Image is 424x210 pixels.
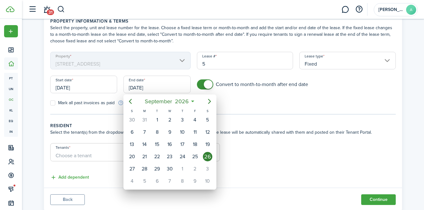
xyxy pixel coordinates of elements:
[165,152,175,161] div: Wednesday, September 23, 2026
[165,176,175,186] div: Wednesday, October 7, 2026
[203,164,212,174] div: Saturday, October 3, 2026
[153,164,162,174] div: Tuesday, September 29, 2026
[165,127,175,137] div: Wednesday, September 9, 2026
[153,176,162,186] div: Tuesday, October 6, 2026
[190,164,200,174] div: Friday, October 2, 2026
[203,127,212,137] div: Saturday, September 12, 2026
[143,96,173,107] span: September
[140,176,149,186] div: Monday, October 5, 2026
[178,127,187,137] div: Thursday, September 10, 2026
[165,115,175,125] div: Wednesday, September 2, 2026
[165,140,175,149] div: Wednesday, September 16, 2026
[173,96,190,107] span: 2026
[127,176,137,186] div: Sunday, October 4, 2026
[203,176,212,186] div: Saturday, October 10, 2026
[178,164,187,174] div: Thursday, October 1, 2026
[178,115,187,125] div: Thursday, September 3, 2026
[140,140,149,149] div: Monday, September 14, 2026
[203,140,212,149] div: Saturday, September 19, 2026
[153,127,162,137] div: Tuesday, September 8, 2026
[153,115,162,125] div: Tuesday, September 1, 2026
[203,152,212,161] div: Saturday, September 26, 2026
[178,176,187,186] div: Thursday, October 8, 2026
[127,140,137,149] div: Sunday, September 13, 2026
[127,127,137,137] div: Sunday, September 6, 2026
[140,164,149,174] div: Monday, September 28, 2026
[190,176,200,186] div: Friday, October 9, 2026
[201,108,214,114] div: S
[189,108,201,114] div: F
[176,108,189,114] div: T
[140,152,149,161] div: Monday, September 21, 2026
[127,152,137,161] div: Sunday, September 20, 2026
[138,108,151,114] div: M
[190,152,200,161] div: Friday, September 25, 2026
[126,108,138,114] div: S
[153,152,162,161] div: Tuesday, September 22, 2026
[203,115,212,125] div: Saturday, September 5, 2026
[165,164,175,174] div: Wednesday, September 30, 2026
[153,140,162,149] div: Tuesday, September 15, 2026
[164,108,176,114] div: W
[190,127,200,137] div: Friday, September 11, 2026
[124,95,137,108] mbsc-button: Previous page
[140,115,149,125] div: Monday, August 31, 2026
[190,140,200,149] div: Friday, September 18, 2026
[178,140,187,149] div: Thursday, September 17, 2026
[178,152,187,161] div: Thursday, September 24, 2026
[127,115,137,125] div: Sunday, August 30, 2026
[141,96,193,107] mbsc-button: September2026
[190,115,200,125] div: Friday, September 4, 2026
[203,95,216,108] mbsc-button: Next page
[127,164,137,174] div: Sunday, September 27, 2026
[140,127,149,137] div: Monday, September 7, 2026
[151,108,164,114] div: T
